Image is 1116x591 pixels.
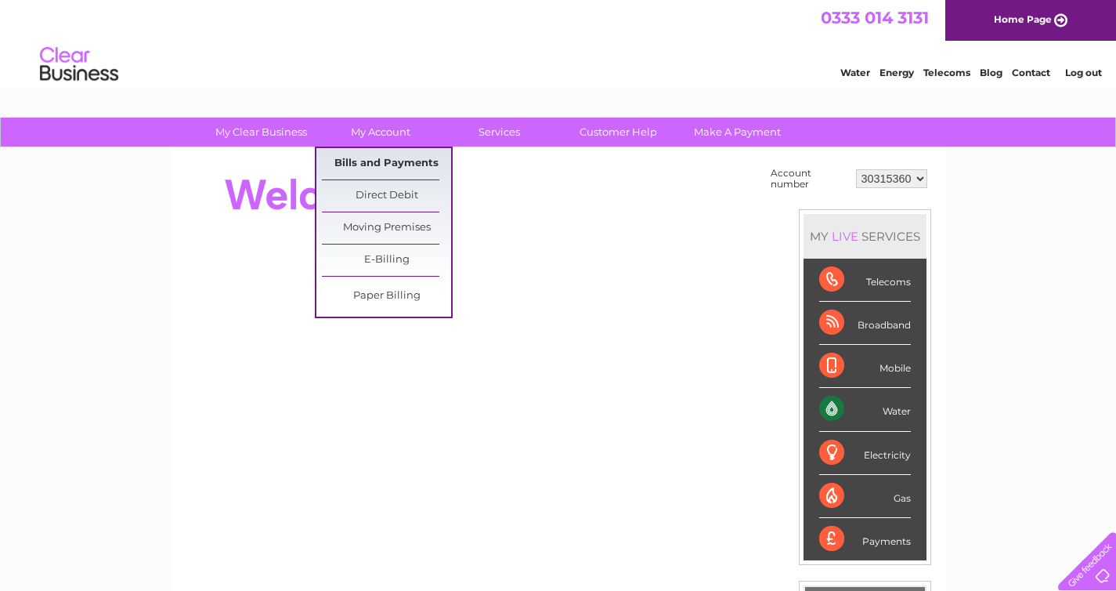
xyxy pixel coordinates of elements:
[980,67,1002,78] a: Blog
[1065,67,1102,78] a: Log out
[829,229,861,244] div: LIVE
[767,164,852,194] td: Account number
[673,118,802,147] a: Make A Payment
[819,345,911,388] div: Mobile
[322,212,451,244] a: Moving Premises
[316,118,445,147] a: My Account
[819,388,911,431] div: Water
[819,302,911,345] div: Broadband
[39,41,119,89] img: logo.png
[197,118,326,147] a: My Clear Business
[322,180,451,212] a: Direct Debit
[322,148,451,179] a: Bills and Payments
[819,259,911,302] div: Telecoms
[819,475,911,518] div: Gas
[819,432,911,475] div: Electricity
[879,67,914,78] a: Energy
[435,118,564,147] a: Services
[554,118,683,147] a: Customer Help
[189,9,929,76] div: Clear Business is a trading name of Verastar Limited (registered in [GEOGRAPHIC_DATA] No. 3667643...
[923,67,970,78] a: Telecoms
[821,8,929,27] a: 0333 014 3131
[819,518,911,560] div: Payments
[1012,67,1050,78] a: Contact
[322,281,451,312] a: Paper Billing
[804,214,926,259] div: MY SERVICES
[840,67,870,78] a: Water
[322,245,451,276] a: E-Billing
